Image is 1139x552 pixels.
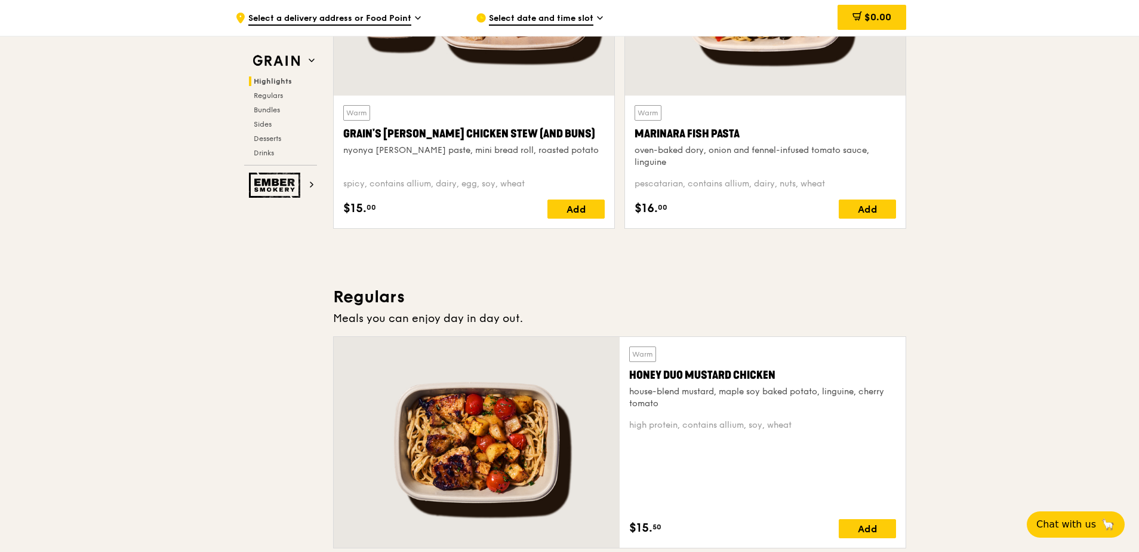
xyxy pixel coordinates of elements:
span: Sides [254,120,272,128]
h3: Regulars [333,286,906,308]
span: Highlights [254,77,292,85]
img: Grain web logo [249,50,304,72]
button: Chat with us🦙 [1027,511,1125,538]
div: Marinara Fish Pasta [635,125,896,142]
span: Bundles [254,106,280,114]
div: Add [839,519,896,538]
span: 50 [652,522,661,532]
div: high protein, contains allium, soy, wheat [629,419,896,431]
span: $0.00 [864,11,891,23]
div: Add [839,200,896,219]
img: Ember Smokery web logo [249,173,304,198]
span: Chat with us [1036,517,1096,532]
div: Warm [635,105,661,121]
span: Drinks [254,149,274,157]
span: 00 [367,203,376,212]
span: Desserts [254,134,281,143]
div: Grain's [PERSON_NAME] Chicken Stew (and buns) [343,125,605,142]
div: oven-baked dory, onion and fennel-infused tomato sauce, linguine [635,145,896,168]
span: Select a delivery address or Food Point [248,13,411,26]
div: Warm [343,105,370,121]
span: $15. [343,200,367,217]
span: $16. [635,200,658,217]
div: house-blend mustard, maple soy baked potato, linguine, cherry tomato [629,386,896,410]
div: pescatarian, contains allium, dairy, nuts, wheat [635,178,896,190]
div: nyonya [PERSON_NAME] paste, mini bread roll, roasted potato [343,145,605,157]
span: $15. [629,519,652,537]
div: Warm [629,346,656,362]
div: spicy, contains allium, dairy, egg, soy, wheat [343,178,605,190]
div: Honey Duo Mustard Chicken [629,367,896,384]
span: Select date and time slot [489,13,593,26]
span: 🦙 [1101,517,1115,532]
span: 00 [658,203,667,212]
div: Meals you can enjoy day in day out. [333,310,906,327]
div: Add [547,200,605,219]
span: Regulars [254,91,283,100]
